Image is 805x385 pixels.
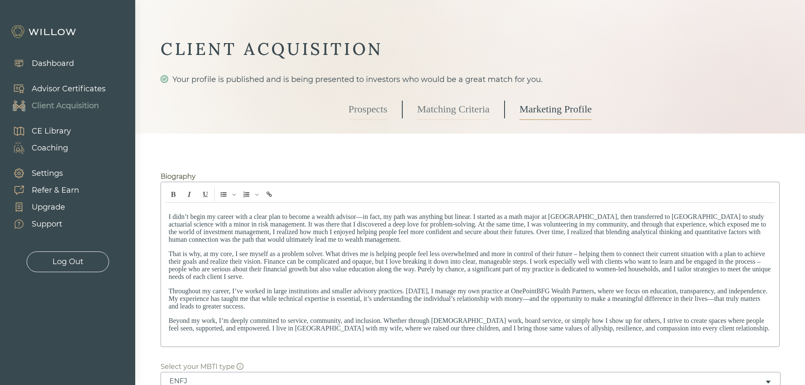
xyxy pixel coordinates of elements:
[4,199,79,216] a: Upgrade
[182,187,197,202] span: Italic
[161,38,780,60] div: CLIENT ACQUISITION
[4,80,106,97] a: Advisor Certificates
[32,83,106,95] div: Advisor Certificates
[417,99,489,120] a: Matching Criteria
[32,168,63,179] div: Settings
[166,187,181,202] span: Bold
[52,256,83,268] div: Log Out
[4,165,79,182] a: Settings
[216,187,238,202] span: Insert Unordered List
[169,317,770,332] span: Beyond my work, I’m deeply committed to service, community, and inclusion. Whether through [DEMOG...
[169,250,771,280] span: That is why, at my core, I see myself as a problem solver. What drives me is helping people feel ...
[32,185,79,196] div: Refer & Earn
[239,187,261,202] span: Insert Ordered List
[161,172,196,182] div: Biography
[32,202,65,213] div: Upgrade
[4,97,106,114] a: Client Acquisition
[32,218,62,230] div: Support
[161,363,243,371] span: Select your MBTI type
[169,287,767,310] span: Throughout my career, I’ve worked in large institutions and smaller advisory practices. [DATE], I...
[161,74,780,85] div: Your profile is published and is being presented to investors who would be a great match for you.
[262,187,277,202] span: Insert link
[198,187,213,202] span: Underline
[4,182,79,199] a: Refer & Earn
[349,99,387,120] a: Prospects
[4,123,71,139] a: CE Library
[32,142,68,154] div: Coaching
[32,100,99,112] div: Client Acquisition
[237,363,243,370] span: info-circle
[4,139,71,156] a: Coaching
[519,99,592,120] a: Marketing Profile
[161,75,168,83] span: check-circle
[11,25,78,38] img: Willow
[4,55,74,72] a: Dashboard
[169,213,766,243] span: I didn’t begin my career with a clear plan to become a wealth advisor—in fact, my path was anythi...
[32,126,71,137] div: CE Library
[32,58,74,69] div: Dashboard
